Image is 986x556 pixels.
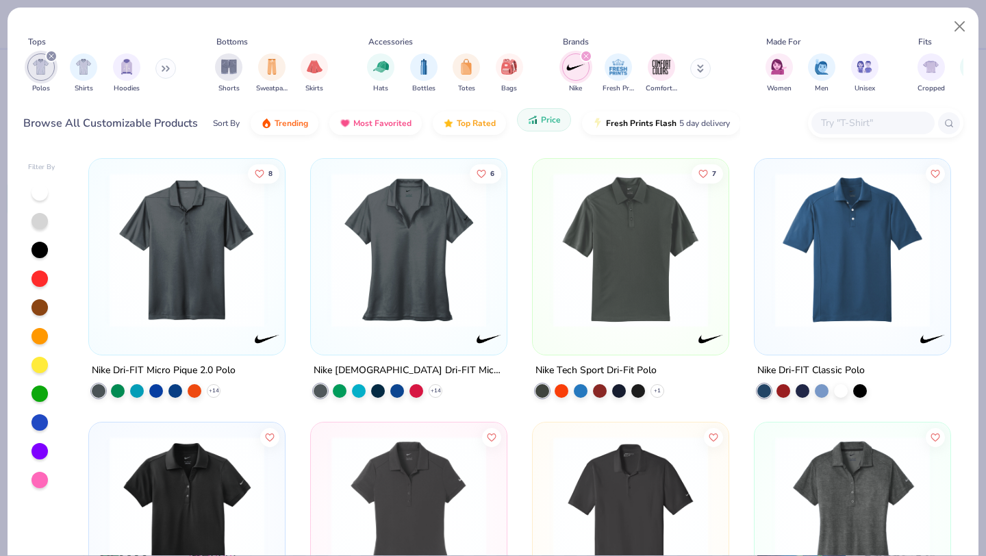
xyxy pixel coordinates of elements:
span: 8 [269,170,273,177]
span: Cropped [918,84,945,94]
span: Bags [501,84,517,94]
img: Bags Image [501,59,516,75]
button: filter button [851,53,878,94]
button: filter button [410,53,438,94]
button: filter button [215,53,242,94]
img: Totes Image [459,59,474,75]
button: filter button [496,53,523,94]
img: Sweatpants Image [264,59,279,75]
div: filter for Hoodies [113,53,140,94]
span: Sweatpants [256,84,288,94]
span: Comfort Colors [646,84,677,94]
div: Sort By [213,117,240,129]
span: Bottles [412,84,435,94]
div: filter for Bottles [410,53,438,94]
div: filter for Totes [453,53,480,94]
div: Nike [DEMOGRAPHIC_DATA] Dri-FIT Micro Pique 2.0 Polo [314,362,504,379]
img: Cropped Image [923,59,939,75]
span: Fresh Prints [603,84,634,94]
img: Nike logo [253,325,281,353]
button: Top Rated [433,112,506,135]
button: Close [947,14,973,40]
div: Tops [28,36,46,48]
span: 6 [490,170,494,177]
img: Fresh Prints Image [608,57,629,77]
button: filter button [646,53,677,94]
div: filter for Men [808,53,835,94]
img: most_fav.gif [340,118,351,129]
span: Hats [373,84,388,94]
button: Fresh Prints Flash5 day delivery [582,112,740,135]
div: filter for Shorts [215,53,242,94]
div: Nike Dri-FIT Classic Polo [757,362,865,379]
button: Like [692,164,723,183]
div: Made For [766,36,800,48]
img: Polos Image [33,59,49,75]
button: Like [261,427,280,446]
span: Trending [275,118,308,129]
span: Price [541,114,561,125]
div: Filter By [28,162,55,173]
div: Fits [918,36,932,48]
img: Nike logo [918,325,946,353]
img: Nike logo [475,325,503,353]
span: + 1 [654,387,661,395]
div: filter for Skirts [301,53,328,94]
img: 49162466-3b8a-4023-b20d-b119b790626e [546,173,715,327]
img: 22c2adf3-9321-46a2-86d3-db2552ba2939 [325,173,493,327]
span: Polos [32,84,50,94]
img: flash.gif [592,118,603,129]
button: Like [926,164,945,183]
img: Bottles Image [416,59,431,75]
img: d50bd2bb-d9a5-445a-a721-c78056eaef3e [714,173,883,327]
button: Like [926,427,945,446]
img: trending.gif [261,118,272,129]
div: Bottoms [216,36,248,48]
span: Fresh Prints Flash [606,118,677,129]
button: filter button [766,53,793,94]
button: filter button [27,53,55,94]
span: Women [767,84,792,94]
div: filter for Comfort Colors [646,53,677,94]
img: 21fda654-1eb2-4c2c-b188-be26a870e180 [103,173,271,327]
button: filter button [808,53,835,94]
button: Like [249,164,280,183]
div: filter for Bags [496,53,523,94]
img: Nike logo [697,325,724,353]
div: filter for Nike [562,53,590,94]
img: Shorts Image [221,59,237,75]
button: Trending [251,112,318,135]
div: Nike Tech Sport Dri-Fit Polo [535,362,657,379]
div: filter for Hats [367,53,394,94]
div: Accessories [368,36,413,48]
div: filter for Shirts [70,53,97,94]
span: 5 day delivery [679,116,730,131]
button: filter button [603,53,634,94]
img: 44fb2f5e-cf68-4194-9519-5268c8103dcb [493,173,661,327]
img: Shirts Image [76,59,92,75]
span: Men [815,84,829,94]
button: filter button [918,53,945,94]
button: Like [482,427,501,446]
span: 7 [712,170,716,177]
img: Women Image [771,59,787,75]
button: Like [470,164,501,183]
div: filter for Sweatpants [256,53,288,94]
input: Try "T-Shirt" [820,115,925,131]
button: filter button [562,53,590,94]
button: filter button [113,53,140,94]
img: TopRated.gif [443,118,454,129]
span: Skirts [305,84,323,94]
img: Comfort Colors Image [651,57,672,77]
button: filter button [256,53,288,94]
button: Most Favorited [329,112,422,135]
div: filter for Women [766,53,793,94]
img: Men Image [814,59,829,75]
button: filter button [367,53,394,94]
span: Shorts [218,84,240,94]
img: dfc7bb9a-27cb-44e4-8f3e-15586689f92a [768,173,937,327]
div: filter for Polos [27,53,55,94]
img: Hats Image [373,59,389,75]
div: Nike Dri-FIT Micro Pique 2.0 Polo [92,362,236,379]
span: Totes [458,84,475,94]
